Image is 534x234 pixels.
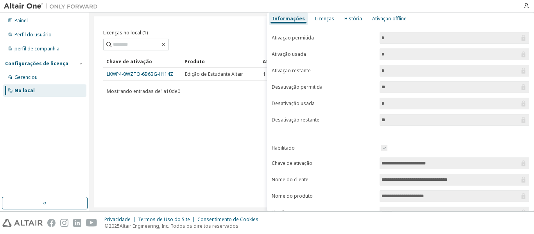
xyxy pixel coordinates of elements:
font: 1 [161,88,163,95]
font: Licenças [315,15,334,22]
font: 10 [166,88,172,95]
font: Ativação restante [272,67,311,74]
font: a [163,88,166,95]
font: 2025 [109,223,120,229]
font: Consentimento de Cookies [197,216,258,223]
img: facebook.svg [47,219,56,227]
img: linkedin.svg [73,219,81,227]
font: Chave de ativação [106,58,152,65]
font: © [104,223,109,229]
img: youtube.svg [86,219,97,227]
img: Altair Um [4,2,102,10]
font: Nome do produto [272,193,313,199]
font: Altair Engineering, Inc. Todos os direitos reservados. [120,223,240,229]
font: Edição de Estudante Altair [185,71,243,77]
font: Privacidade [104,216,131,223]
font: Ativação permitida [272,34,314,41]
font: de [172,88,177,95]
font: Ativação permitida [263,58,311,65]
font: perfil de companhia [14,45,59,52]
font: LKWP4-0WZTO-6B6BG-H114Z [107,71,173,77]
font: Perfil do usuário [14,31,52,38]
font: Versão [272,209,288,216]
font: Desativação restante [272,116,319,123]
img: instagram.svg [60,219,68,227]
font: Habilitado [272,145,295,151]
font: Mostrando entradas de [107,88,161,95]
font: Ativação usada [272,51,306,57]
font: Painel [14,17,28,24]
font: Chave de ativação [272,160,312,166]
img: altair_logo.svg [2,219,43,227]
font: Nome do cliente [272,176,308,183]
font: Produto [185,58,205,65]
font: Termos de Uso do Site [138,216,190,223]
font: História [344,15,362,22]
font: Licenças no local (1) [103,29,148,36]
font: 1 [263,71,266,77]
font: Informações [272,15,305,22]
font: Gerenciou [14,74,38,80]
font: Desativação permitida [272,84,323,90]
font: No local [14,87,35,94]
font: Desativação usada [272,100,315,107]
font: Ativação offline [372,15,407,22]
font: 0 [177,88,180,95]
font: Configurações de licença [5,60,68,67]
